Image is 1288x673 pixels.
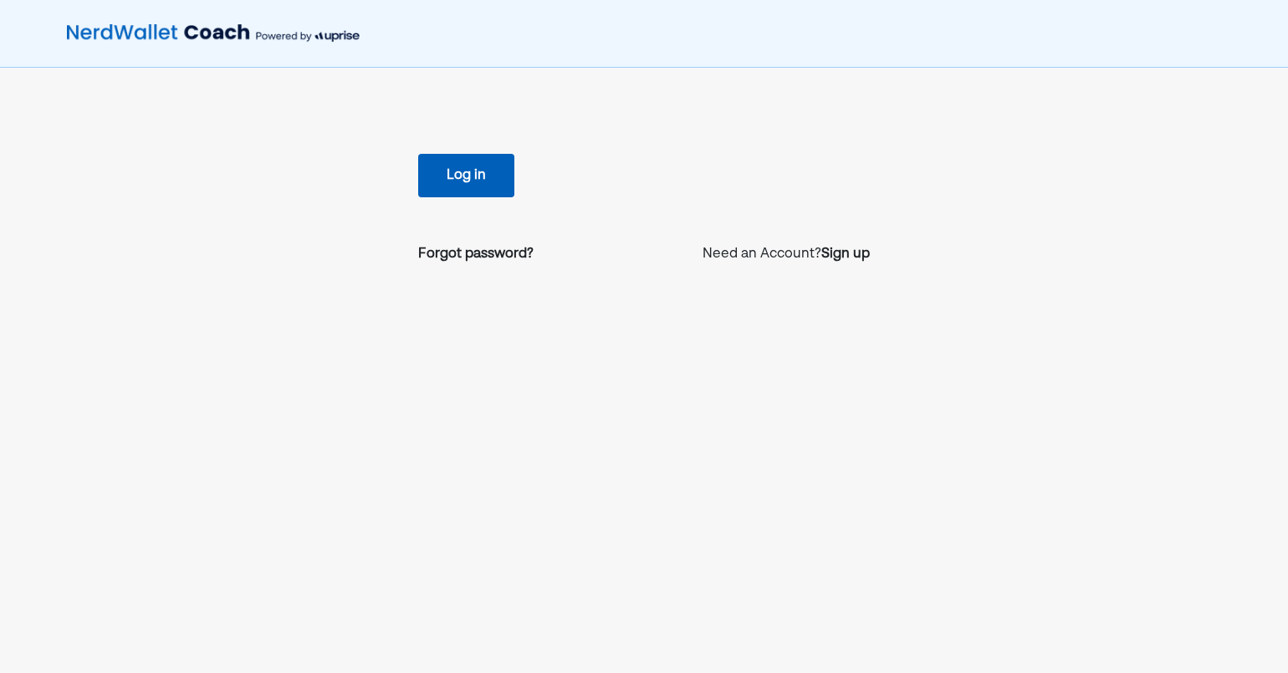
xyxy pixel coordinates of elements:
[418,154,514,197] button: Log in
[703,244,870,264] p: Need an Account?
[821,244,870,264] a: Sign up
[418,244,534,264] a: Forgot password?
